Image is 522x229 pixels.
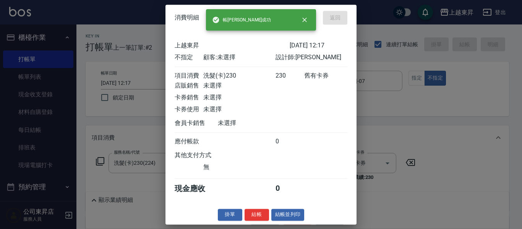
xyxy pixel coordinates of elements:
div: 項目消費 [175,72,203,80]
div: 未選擇 [203,82,275,90]
div: 應付帳款 [175,138,203,146]
div: 其他支付方式 [175,151,232,159]
div: 不指定 [175,54,203,62]
div: 會員卡銷售 [175,119,218,127]
div: 洗髮(卡)230 [203,72,275,80]
div: 現金應收 [175,184,218,194]
div: 店販銷售 [175,82,203,90]
div: 上越東昇 [175,42,290,50]
div: 無 [203,163,275,171]
div: 卡券使用 [175,106,203,114]
div: 未選擇 [203,94,275,102]
div: 0 [276,138,304,146]
div: 舊有卡券 [304,72,347,80]
span: 帳[PERSON_NAME]成功 [212,16,271,24]
button: 結帳並列印 [271,209,305,221]
div: 230 [276,72,304,80]
button: close [296,11,313,28]
span: 消費明細 [175,14,199,21]
div: 設計師: [PERSON_NAME] [276,54,347,62]
button: 掛單 [218,209,242,221]
div: 未選擇 [218,119,290,127]
div: [DATE] 12:17 [290,42,347,50]
div: 顧客: 未選擇 [203,54,275,62]
div: 0 [276,184,304,194]
button: 結帳 [245,209,269,221]
div: 卡券銷售 [175,94,203,102]
div: 未選擇 [203,106,275,114]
